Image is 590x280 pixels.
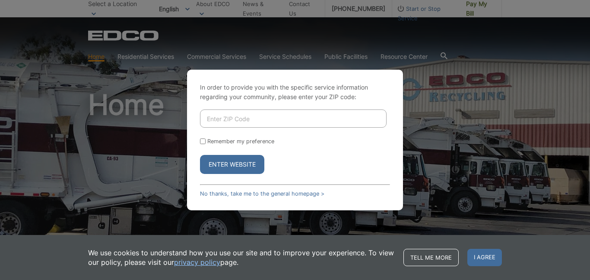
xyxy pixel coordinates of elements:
[467,249,502,266] span: I agree
[88,248,395,267] p: We use cookies to understand how you use our site and to improve your experience. To view our pol...
[174,257,220,267] a: privacy policy
[207,138,274,145] label: Remember my preference
[200,83,390,102] p: In order to provide you with the specific service information regarding your community, please en...
[200,190,324,197] a: No thanks, take me to the general homepage >
[403,249,459,266] a: Tell me more
[200,109,387,128] input: Enter ZIP Code
[200,155,264,174] button: Enter Website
